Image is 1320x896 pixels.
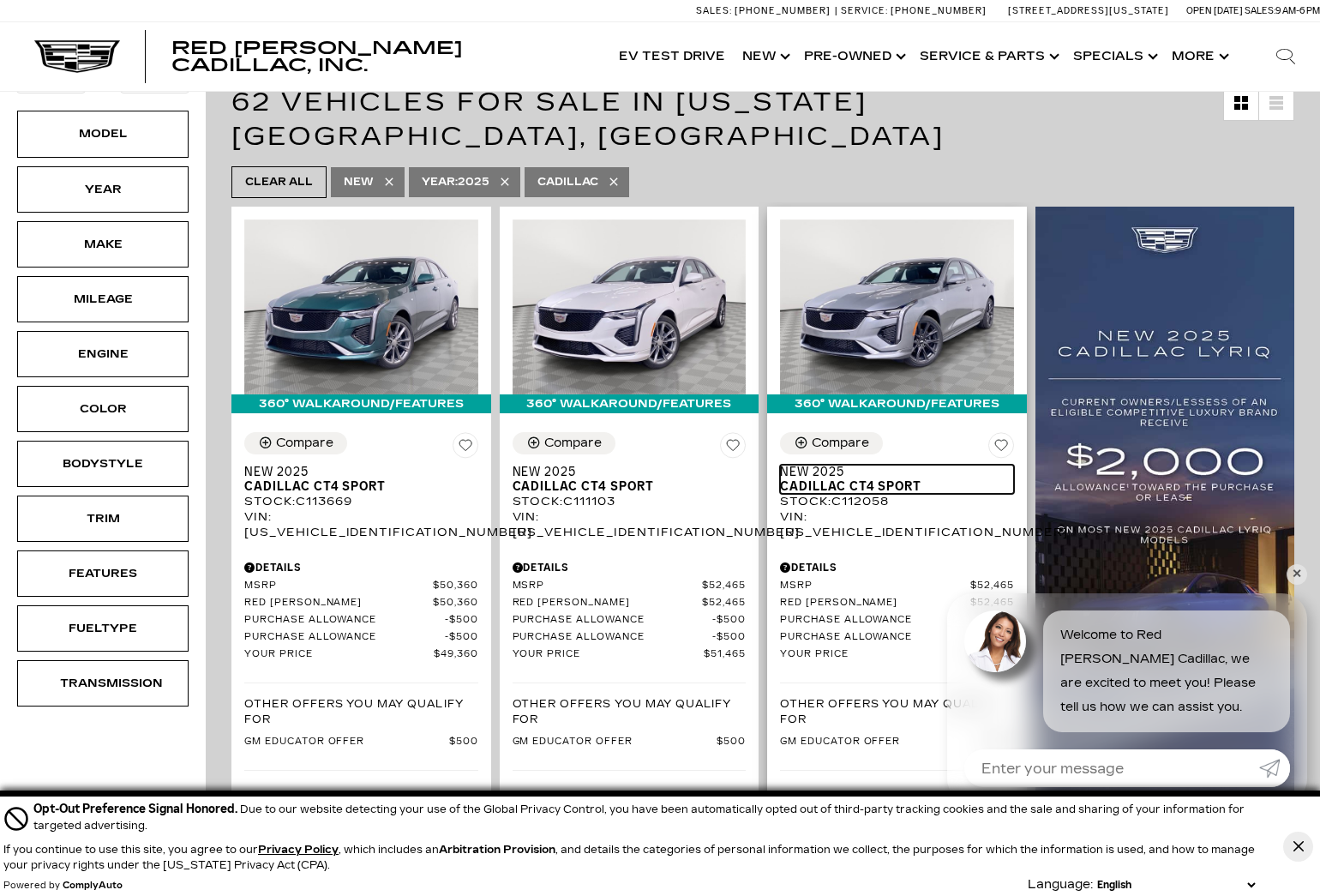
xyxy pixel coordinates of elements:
span: Sales: [1245,5,1275,16]
p: If you continue to use this site, you agree to our , which includes an , and details the categori... [3,844,1255,871]
div: VIN: [US_VEHICLE_IDENTIFICATION_NUMBER] [780,509,1014,540]
span: Purchase Allowance [244,614,445,627]
img: 2025 Cadillac CT4 Sport [513,219,747,394]
span: Opt-Out Preference Signal Honored . [33,802,240,816]
div: VIN: [US_VEHICLE_IDENTIFICATION_NUMBER] [244,509,478,540]
button: Compare Vehicle [513,432,615,454]
span: Cadillac CT4 Sport [244,479,465,494]
a: Red [PERSON_NAME] $50,360 [244,597,478,610]
span: $500 [449,736,478,749]
a: Purchase Allowance $500 [780,614,1014,627]
span: 9 AM-6 PM [1275,5,1320,16]
div: Pricing Details - New 2025 Cadillac CT4 Sport [513,560,747,575]
span: 2025 [422,171,489,193]
span: $52,465 [702,580,746,592]
a: GM Educator Offer $500 [780,736,1014,749]
div: Pricing Details - New 2025 Cadillac CT4 Sport [780,560,1014,575]
a: Sales: [PHONE_NUMBER] [696,6,835,15]
div: Transmission [60,674,146,693]
span: $500 [445,614,478,627]
p: Other Offers You May Qualify For [244,696,478,727]
span: $500 [717,736,746,749]
span: MSRP [244,580,433,592]
a: Red [PERSON_NAME] $52,465 [780,597,1014,610]
span: $500 [445,631,478,644]
a: Purchase Allowance $500 [244,614,478,627]
p: Other Offers You May Qualify For [513,696,747,727]
a: [STREET_ADDRESS][US_STATE] [1008,5,1169,16]
div: Compare [544,436,602,451]
span: $50,360 [433,597,478,610]
span: Open [DATE] [1186,5,1243,16]
a: Grid View [1224,86,1258,120]
span: MSRP [513,580,703,592]
div: Welcome to Red [PERSON_NAME] Cadillac, we are excited to meet you! Please tell us how we can assi... [1043,610,1290,732]
div: Compare [276,436,333,451]
div: BodystyleBodystyle [17,441,189,487]
div: Trim [60,509,146,528]
div: MakeMake [17,221,189,268]
div: 360° WalkAround/Features [231,394,491,413]
div: Stock : C112058 [780,494,1014,509]
a: Purchase Allowance $500 [513,614,747,627]
a: New 2025Cadillac CT4 Sport [244,465,478,494]
a: MSRP $50,360 [244,580,478,592]
span: Red [PERSON_NAME] [780,597,970,610]
span: New [344,171,374,193]
select: Language Select [1093,877,1259,893]
a: GM Educator Offer $500 [513,736,747,749]
div: Model [60,124,146,143]
div: Engine [60,345,146,364]
img: 2025 Cadillac CT4 Sport [244,219,478,394]
div: FueltypeFueltype [17,605,189,652]
span: $50,360 [433,580,478,592]
button: More [1163,22,1234,91]
a: New [734,22,795,91]
div: Language: [1028,879,1093,891]
span: Your Price [780,648,972,661]
u: Privacy Policy [258,844,339,856]
span: $52,465 [970,580,1014,592]
div: Stock : C113669 [244,494,478,509]
span: Year : [422,176,458,188]
img: 2025 Cadillac CT4 Sport [780,219,1014,394]
div: FeaturesFeatures [17,550,189,597]
span: Service: [841,5,888,16]
a: New 2025Cadillac CT4 Sport [780,465,1014,494]
img: Cadillac Dark Logo with Cadillac White Text [34,40,120,73]
span: Red [PERSON_NAME] Cadillac, Inc. [171,38,463,75]
span: Red [PERSON_NAME] [513,597,703,610]
a: New 2025Cadillac CT4 Sport [513,465,747,494]
a: Service: [PHONE_NUMBER] [835,6,991,15]
a: Your Price $49,360 [244,648,478,661]
a: ComplyAuto [63,881,123,891]
div: ColorColor [17,386,189,432]
span: Cadillac CT4 Sport [780,479,1001,494]
button: Compare Vehicle [244,432,347,454]
div: TransmissionTransmission [17,660,189,707]
a: GM Educator Offer $500 [244,736,478,749]
span: New 2025 [780,465,1001,479]
div: Year [60,180,146,199]
button: Save Vehicle [988,432,1014,465]
span: New 2025 [513,465,734,479]
div: Pricing Details - New 2025 Cadillac CT4 Sport [244,560,478,575]
span: Cadillac CT4 Sport [513,479,734,494]
div: Compare [812,436,869,451]
div: YearYear [17,166,189,213]
div: ModelModel [17,111,189,157]
div: MileageMileage [17,276,189,322]
div: Powered by [3,881,123,891]
span: GM Educator Offer [244,736,449,749]
a: Red [PERSON_NAME] $52,465 [513,597,747,610]
a: Purchase Allowance $500 [513,631,747,644]
p: Other Offers You May Qualify For [780,696,1014,727]
div: Bodystyle [60,454,146,473]
div: 360° WalkAround/Features [500,394,759,413]
span: Clear All [245,171,313,193]
a: Pre-Owned [795,22,911,91]
a: Purchase Allowance $500 [780,631,1014,644]
div: 360° WalkAround/Features [767,394,1027,413]
div: Due to our website detecting your use of the Global Privacy Control, you have been automatically ... [33,800,1259,833]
